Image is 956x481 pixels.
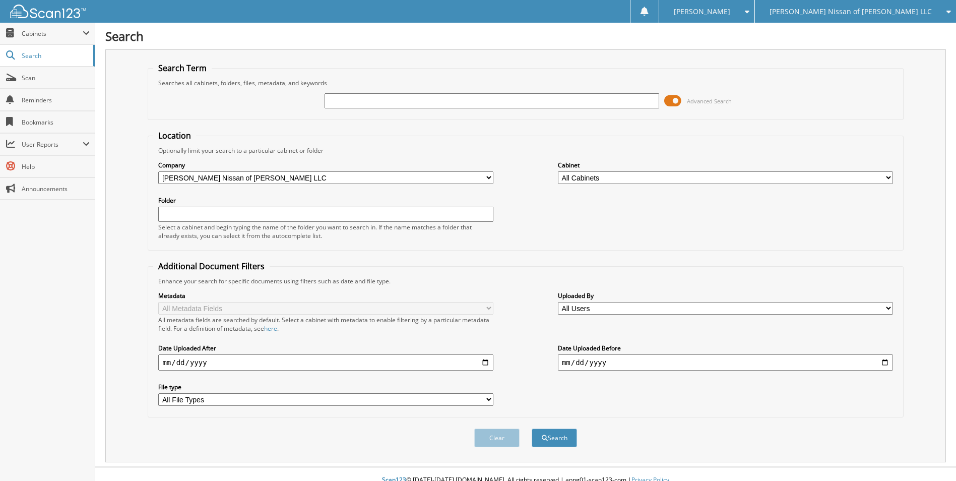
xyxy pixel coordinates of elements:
[153,146,898,155] div: Optionally limit your search to a particular cabinet or folder
[158,161,493,169] label: Company
[10,5,86,18] img: scan123-logo-white.svg
[22,118,90,127] span: Bookmarks
[264,324,277,333] a: here
[558,291,893,300] label: Uploaded By
[105,28,946,44] h1: Search
[158,316,493,333] div: All metadata fields are searched by default. Select a cabinet with metadata to enable filtering b...
[22,51,88,60] span: Search
[558,354,893,371] input: end
[158,223,493,240] div: Select a cabinet and begin typing the name of the folder you want to search in. If the name match...
[158,354,493,371] input: start
[22,29,83,38] span: Cabinets
[770,9,932,15] span: [PERSON_NAME] Nissan of [PERSON_NAME] LLC
[158,291,493,300] label: Metadata
[158,383,493,391] label: File type
[22,74,90,82] span: Scan
[674,9,730,15] span: [PERSON_NAME]
[153,79,898,87] div: Searches all cabinets, folders, files, metadata, and keywords
[474,429,520,447] button: Clear
[687,97,732,105] span: Advanced Search
[558,161,893,169] label: Cabinet
[22,140,83,149] span: User Reports
[153,63,212,74] legend: Search Term
[532,429,577,447] button: Search
[22,162,90,171] span: Help
[558,344,893,352] label: Date Uploaded Before
[153,130,196,141] legend: Location
[158,344,493,352] label: Date Uploaded After
[22,185,90,193] span: Announcements
[153,277,898,285] div: Enhance your search for specific documents using filters such as date and file type.
[158,196,493,205] label: Folder
[153,261,270,272] legend: Additional Document Filters
[22,96,90,104] span: Reminders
